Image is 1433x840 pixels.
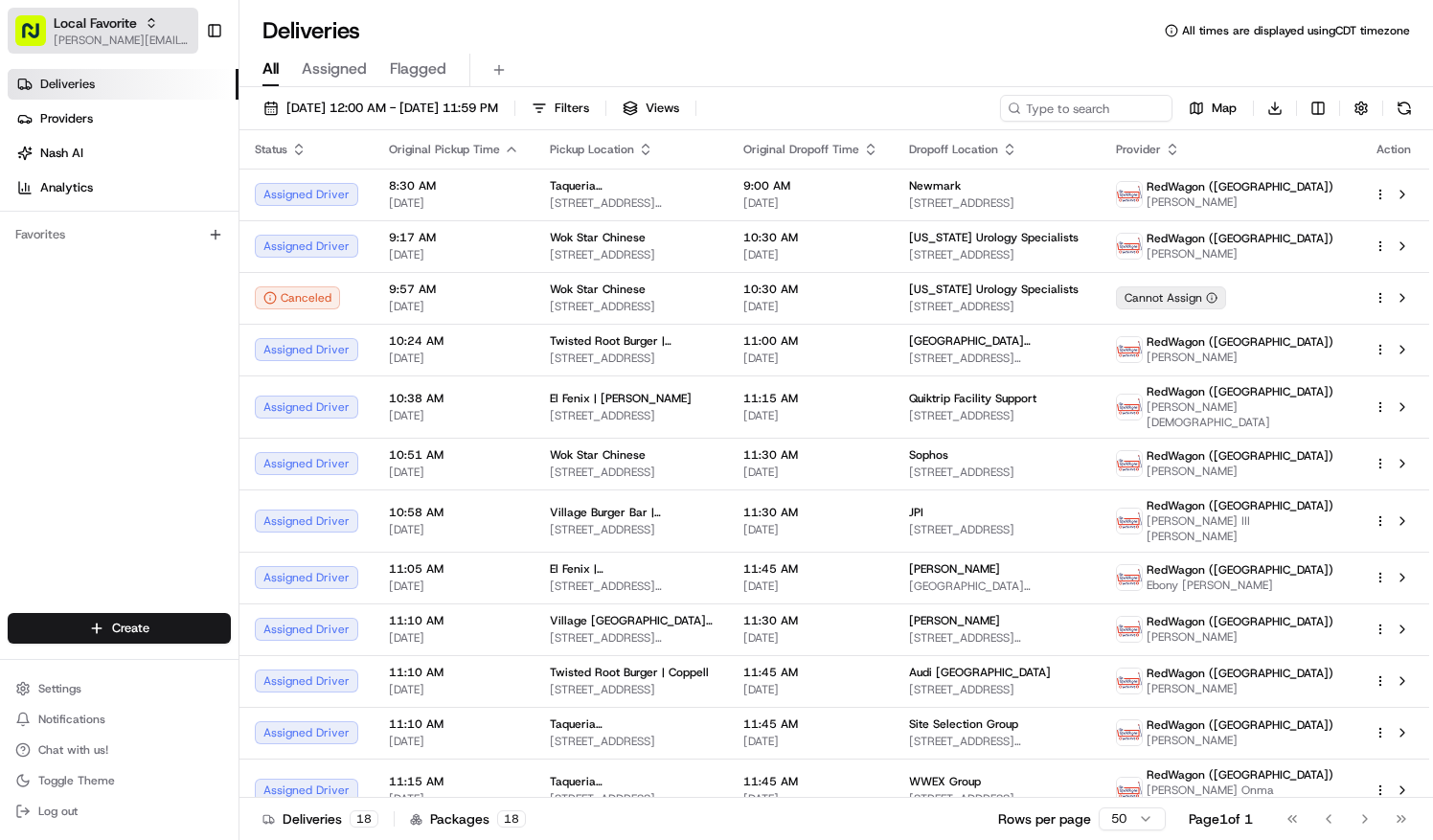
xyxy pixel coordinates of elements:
[8,737,231,763] button: Chat with us!
[389,351,519,366] span: [DATE]
[1212,100,1237,117] span: Map
[909,613,1000,628] span: [PERSON_NAME]
[909,282,1079,297] span: [US_STATE] Urology Specialists
[1147,578,1333,593] span: Ebony [PERSON_NAME]
[743,561,878,577] span: 11:45 AM
[1000,95,1172,122] input: Type to search
[909,230,1079,245] span: [US_STATE] Urology Specialists
[389,682,519,697] span: [DATE]
[1117,395,1142,420] img: time_to_eat_nevada_logo
[743,351,878,366] span: [DATE]
[1117,451,1142,476] img: time_to_eat_nevada_logo
[743,282,878,297] span: 10:30 AM
[909,522,1084,537] span: [STREET_ADDRESS]
[389,505,519,520] span: 10:58 AM
[550,299,713,314] span: [STREET_ADDRESS]
[86,182,314,201] div: Start new chat
[550,791,713,806] span: [STREET_ADDRESS][PERSON_NAME]
[743,408,878,423] span: [DATE]
[135,421,232,437] a: Powered byPylon
[998,809,1091,829] p: Rows per page
[497,810,526,828] div: 18
[40,179,93,196] span: Analytics
[909,665,1051,680] span: Audi [GEOGRAPHIC_DATA]
[909,447,948,463] span: Sophos
[743,142,859,157] span: Original Dropoff Time
[59,296,254,311] span: [PERSON_NAME] [PERSON_NAME]
[550,333,713,349] span: Twisted Root Burger | [GEOGRAPHIC_DATA]
[389,613,519,628] span: 11:10 AM
[389,247,519,262] span: [DATE]
[389,791,519,806] span: [DATE]
[389,333,519,349] span: 10:24 AM
[909,195,1084,211] span: [STREET_ADDRESS]
[1374,142,1414,157] div: Action
[86,201,263,216] div: We're available if you need us!
[258,296,264,311] span: •
[112,620,149,637] span: Create
[54,33,191,48] span: [PERSON_NAME][EMAIL_ADDRESS][PERSON_NAME][DOMAIN_NAME]
[40,110,93,127] span: Providers
[743,579,878,594] span: [DATE]
[1117,669,1142,693] img: time_to_eat_nevada_logo
[8,103,239,134] a: Providers
[389,299,519,314] span: [DATE]
[390,57,446,80] span: Flagged
[743,505,878,520] span: 11:30 AM
[8,675,231,702] button: Settings
[743,447,878,463] span: 11:30 AM
[350,810,378,828] div: 18
[326,188,349,211] button: Start new chat
[255,286,340,309] button: Canceled
[1147,629,1333,645] span: [PERSON_NAME]
[1116,286,1226,309] button: Cannot Assign
[389,282,519,297] span: 9:57 AM
[909,391,1036,406] span: Quiktrip Facility Support
[743,195,878,211] span: [DATE]
[555,100,589,117] span: Filters
[40,76,95,93] span: Deliveries
[162,377,177,393] div: 💻
[1147,384,1333,399] span: RedWagon ([GEOGRAPHIC_DATA])
[1117,565,1142,590] img: time_to_eat_nevada_logo
[38,742,108,758] span: Chat with us!
[550,351,713,366] span: [STREET_ADDRESS]
[909,247,1084,262] span: [STREET_ADDRESS]
[550,613,713,628] span: Village [GEOGRAPHIC_DATA] - [GEOGRAPHIC_DATA]
[743,522,878,537] span: [DATE]
[523,95,598,122] button: Filters
[909,505,923,520] span: JPI
[1147,464,1333,479] span: [PERSON_NAME]
[8,613,231,644] button: Create
[410,809,526,829] div: Packages
[54,13,137,33] span: Local Favorite
[1117,778,1142,803] img: time_to_eat_nevada_logo
[1147,666,1333,681] span: RedWagon ([GEOGRAPHIC_DATA])
[8,767,231,794] button: Toggle Theme
[302,57,367,80] span: Assigned
[909,734,1084,749] span: [STREET_ADDRESS][PERSON_NAME]
[8,172,239,203] a: Analytics
[8,69,239,100] a: Deliveries
[38,681,81,696] span: Settings
[1147,498,1333,513] span: RedWagon ([GEOGRAPHIC_DATA])
[909,682,1084,697] span: [STREET_ADDRESS]
[8,219,231,250] div: Favorites
[743,665,878,680] span: 11:45 AM
[389,391,519,406] span: 10:38 AM
[389,465,519,480] span: [DATE]
[50,123,316,143] input: Clear
[389,630,519,646] span: [DATE]
[268,296,307,311] span: [DATE]
[1147,399,1343,430] span: [PERSON_NAME][DEMOGRAPHIC_DATA]
[550,142,634,157] span: Pickup Location
[909,333,1084,349] span: [GEOGRAPHIC_DATA] [GEOGRAPHIC_DATA]
[389,716,519,732] span: 11:10 AM
[550,561,713,577] span: El Fenix | [GEOGRAPHIC_DATA]
[1147,767,1333,783] span: RedWagon ([GEOGRAPHIC_DATA])
[262,15,360,46] h1: Deliveries
[909,465,1084,480] span: [STREET_ADDRESS]
[154,368,315,402] a: 💻API Documentation
[389,665,519,680] span: 11:10 AM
